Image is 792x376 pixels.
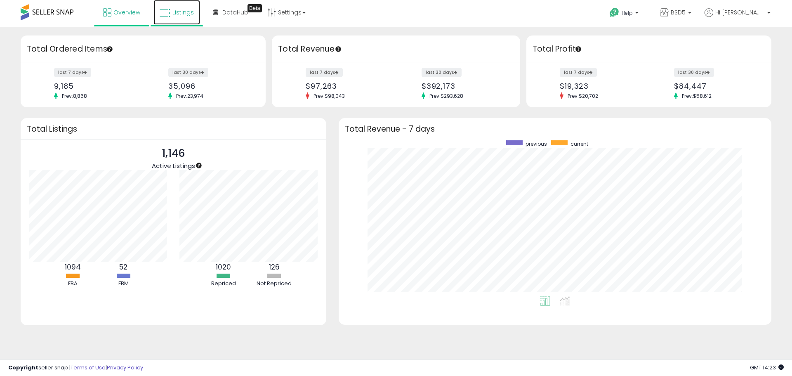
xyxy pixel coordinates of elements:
[107,364,143,371] a: Privacy Policy
[575,45,582,53] div: Tooltip anchor
[269,262,280,272] b: 126
[678,92,716,99] span: Prev: $58,612
[422,68,462,77] label: last 30 days
[306,68,343,77] label: last 7 days
[671,8,686,17] span: BSD5
[113,8,140,17] span: Overview
[216,262,231,272] b: 1020
[54,82,137,90] div: 9,185
[250,280,299,288] div: Not Repriced
[335,45,342,53] div: Tooltip anchor
[195,162,203,169] div: Tooltip anchor
[99,280,148,288] div: FBM
[168,68,208,77] label: last 30 days
[526,140,547,147] span: previous
[533,43,765,55] h3: Total Profit
[168,82,251,90] div: 35,096
[674,82,757,90] div: $84,447
[345,126,765,132] h3: Total Revenue - 7 days
[609,7,620,18] i: Get Help
[48,280,97,288] div: FBA
[715,8,765,17] span: Hi [PERSON_NAME]
[106,45,113,53] div: Tooltip anchor
[152,161,195,170] span: Active Listings
[152,146,195,161] p: 1,146
[65,262,81,272] b: 1094
[8,364,143,372] div: seller snap | |
[54,68,91,77] label: last 7 days
[247,4,262,12] div: Tooltip anchor
[422,82,506,90] div: $392,173
[278,43,514,55] h3: Total Revenue
[119,262,127,272] b: 52
[622,9,633,17] span: Help
[705,8,771,27] a: Hi [PERSON_NAME]
[58,92,91,99] span: Prev: 8,868
[222,8,248,17] span: DataHub
[560,68,597,77] label: last 7 days
[172,8,194,17] span: Listings
[425,92,467,99] span: Prev: $293,628
[306,82,390,90] div: $97,263
[27,126,320,132] h3: Total Listings
[8,364,38,371] strong: Copyright
[603,1,647,27] a: Help
[563,92,602,99] span: Prev: $20,702
[27,43,259,55] h3: Total Ordered Items
[750,364,784,371] span: 2025-09-11 14:23 GMT
[199,280,248,288] div: Repriced
[570,140,588,147] span: current
[674,68,714,77] label: last 30 days
[172,92,207,99] span: Prev: 23,974
[560,82,643,90] div: $19,323
[309,92,349,99] span: Prev: $98,043
[71,364,106,371] a: Terms of Use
